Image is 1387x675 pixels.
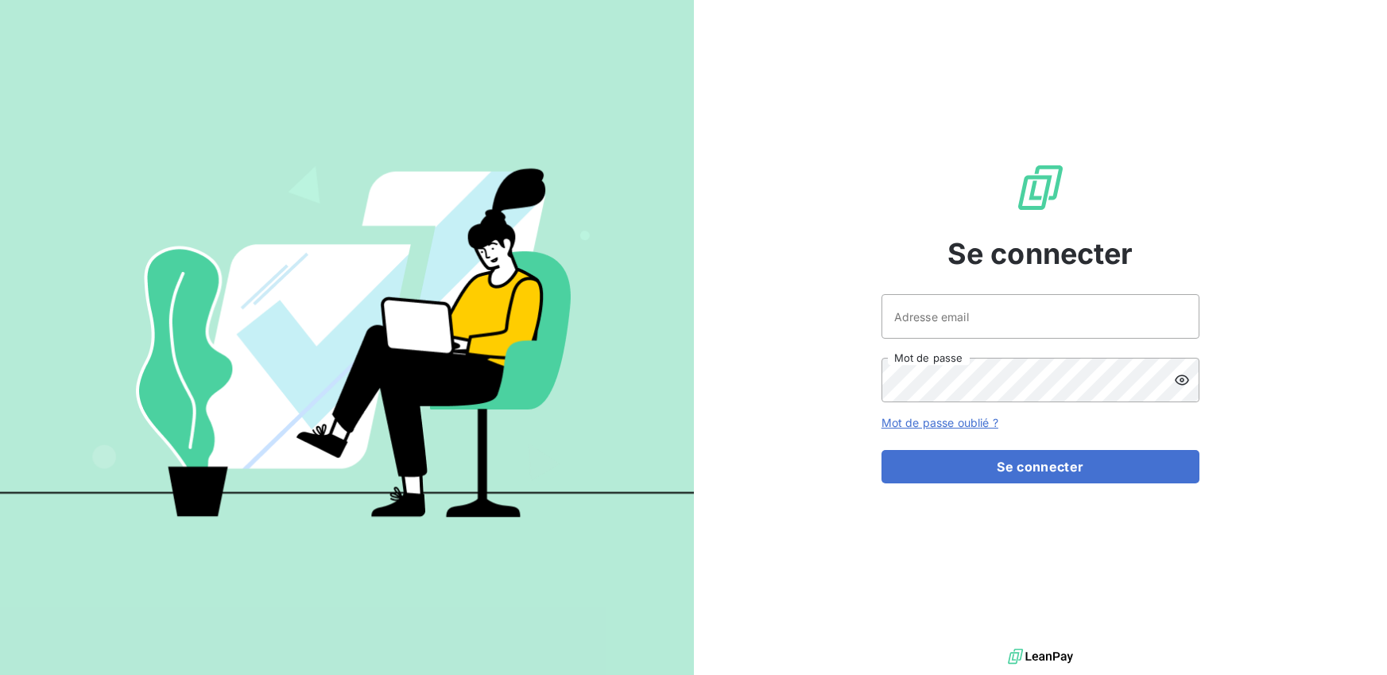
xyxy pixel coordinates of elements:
[1015,162,1066,213] img: Logo LeanPay
[881,450,1199,483] button: Se connecter
[1008,645,1073,669] img: logo
[881,294,1199,339] input: placeholder
[947,232,1133,275] span: Se connecter
[881,416,998,429] a: Mot de passe oublié ?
